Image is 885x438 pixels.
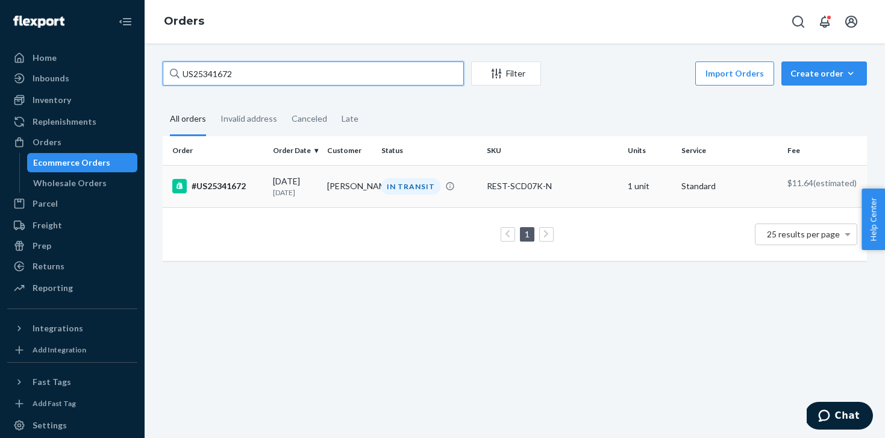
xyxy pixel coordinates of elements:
[33,177,107,189] div: Wholesale Orders
[33,398,76,408] div: Add Fast Tag
[787,177,857,189] p: $11.64
[273,175,317,198] div: [DATE]
[786,10,810,34] button: Open Search Box
[7,319,137,338] button: Integrations
[482,136,623,165] th: SKU
[342,103,358,134] div: Late
[7,416,137,435] a: Settings
[33,376,71,388] div: Fast Tags
[783,136,867,165] th: Fee
[862,189,885,250] button: Help Center
[170,103,206,136] div: All orders
[220,103,277,134] div: Invalid address
[790,67,858,80] div: Create order
[7,90,137,110] a: Inventory
[781,61,867,86] button: Create order
[7,133,137,152] a: Orders
[7,216,137,235] a: Freight
[7,112,137,131] a: Replenishments
[522,229,532,239] a: Page 1 is your current page
[7,396,137,411] a: Add Fast Tag
[487,180,618,192] div: REST-SCD07K-N
[7,194,137,213] a: Parcel
[33,136,61,148] div: Orders
[322,165,377,207] td: [PERSON_NAME]
[327,145,372,155] div: Customer
[377,136,482,165] th: Status
[807,402,873,432] iframe: Opens a widget where you can chat to one of our agents
[33,116,96,128] div: Replenishments
[292,103,327,134] div: Canceled
[33,52,57,64] div: Home
[154,4,214,39] ol: breadcrumbs
[33,419,67,431] div: Settings
[33,94,71,106] div: Inventory
[7,372,137,392] button: Fast Tags
[7,48,137,67] a: Home
[839,10,863,34] button: Open account menu
[813,10,837,34] button: Open notifications
[471,61,541,86] button: Filter
[623,136,677,165] th: Units
[7,69,137,88] a: Inbounds
[7,236,137,255] a: Prep
[33,345,86,355] div: Add Integration
[33,260,64,272] div: Returns
[33,219,62,231] div: Freight
[472,67,540,80] div: Filter
[27,174,138,193] a: Wholesale Orders
[163,61,464,86] input: Search orders
[273,187,317,198] p: [DATE]
[767,229,840,239] span: 25 results per page
[163,136,268,165] th: Order
[27,153,138,172] a: Ecommerce Orders
[695,61,774,86] button: Import Orders
[623,165,677,207] td: 1 unit
[813,178,857,188] span: (estimated)
[7,257,137,276] a: Returns
[381,178,440,195] div: IN TRANSIT
[7,343,137,357] a: Add Integration
[33,282,73,294] div: Reporting
[268,136,322,165] th: Order Date
[33,157,110,169] div: Ecommerce Orders
[33,72,69,84] div: Inbounds
[33,240,51,252] div: Prep
[33,198,58,210] div: Parcel
[172,179,263,193] div: #US25341672
[681,180,777,192] p: Standard
[33,322,83,334] div: Integrations
[7,278,137,298] a: Reporting
[677,136,782,165] th: Service
[113,10,137,34] button: Close Navigation
[164,14,204,28] a: Orders
[13,16,64,28] img: Flexport logo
